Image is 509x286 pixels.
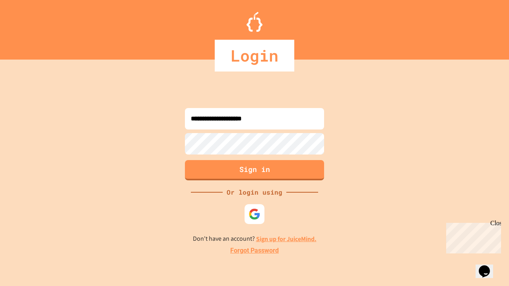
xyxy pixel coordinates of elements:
img: google-icon.svg [249,208,260,220]
iframe: chat widget [443,220,501,253]
p: Don't have an account? [193,234,317,244]
a: Forgot Password [230,246,279,255]
iframe: chat widget [476,254,501,278]
div: Or login using [223,187,286,197]
button: Sign in [185,160,324,180]
a: Sign up for JuiceMind. [256,235,317,243]
div: Chat with us now!Close [3,3,55,50]
img: Logo.svg [247,12,262,32]
div: Login [215,40,294,71]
